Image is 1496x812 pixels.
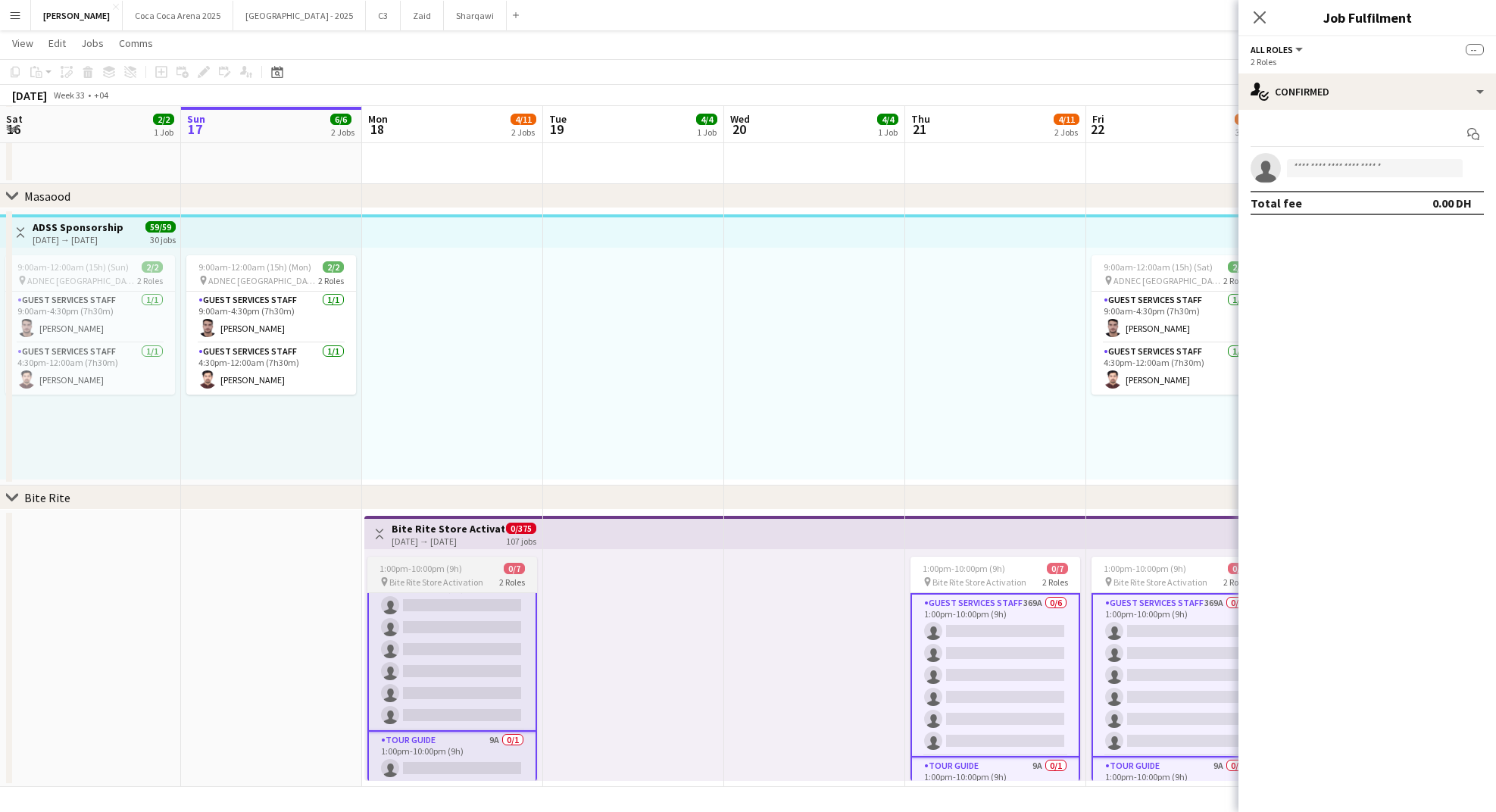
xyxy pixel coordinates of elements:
span: Bite Rite Store Activation [932,576,1026,588]
h3: ADSS Sponsorship [33,220,123,234]
h3: Job Fulfilment [1238,8,1496,27]
div: Masaood [24,189,70,204]
div: 1 Job [154,126,173,138]
span: 1:00pm-10:00pm (9h) [1104,563,1186,574]
span: 22 [1090,120,1104,138]
span: 0/7 [504,563,525,574]
span: 4/4 [696,114,717,125]
span: 4/11 [511,114,536,125]
span: 1:00pm-10:00pm (9h) [923,563,1005,574]
div: 2 Roles [1251,56,1484,67]
span: ADNEC [GEOGRAPHIC_DATA] [27,275,137,286]
div: 2 Jobs [1054,126,1079,138]
app-card-role: Guest Services Staff1/19:00am-4:30pm (7h30m)[PERSON_NAME] [1092,292,1261,343]
span: 2 Roles [1223,275,1249,286]
span: 19 [547,120,567,138]
div: [DATE] → [DATE] [392,536,504,547]
span: -- [1466,44,1484,55]
span: Jobs [81,36,104,50]
app-card-role: Guest Services Staff1/14:30pm-12:00am (7h30m)[PERSON_NAME] [1092,343,1261,395]
span: 2/2 [1228,261,1249,273]
span: View [12,36,33,50]
span: Week 33 [50,89,88,101]
span: 4/4 [877,114,898,125]
a: View [6,33,39,53]
div: 107 jobs [506,534,536,547]
div: 1 Job [697,126,717,138]
a: Comms [113,33,159,53]
span: Thu [911,112,930,126]
app-card-role: Guest Services Staff369A0/61:00pm-10:00pm (9h) [1092,593,1261,757]
button: [PERSON_NAME] [31,1,123,30]
span: 2/2 [142,261,163,273]
span: 9:00am-12:00am (15h) (Sat) [1104,261,1213,273]
div: 1 Job [878,126,898,138]
div: Confirmed [1238,73,1496,110]
div: 2 Jobs [511,126,536,138]
span: Comms [119,36,153,50]
span: Tue [549,112,567,126]
a: Edit [42,33,72,53]
span: 17 [185,120,205,138]
span: 16 [4,120,23,138]
span: 0/375 [506,523,536,534]
button: Sharqawi [444,1,507,30]
span: 6/13 [1235,114,1260,125]
div: 3 Jobs [1235,126,1260,138]
span: 9:00am-12:00am (15h) (Mon) [198,261,311,273]
span: 2/2 [153,114,174,125]
div: 30 jobs [150,233,176,245]
span: Sat [6,112,23,126]
span: 4/11 [1054,114,1079,125]
span: 2 Roles [1223,576,1249,588]
app-card-role: Guest Services Staff369A0/61:00pm-10:00pm (9h) [910,593,1080,757]
app-card-role: Guest Services Staff1/14:30pm-12:00am (7h30m)[PERSON_NAME] [186,343,356,395]
div: Total fee [1251,195,1302,211]
span: Bite Rite Store Activation [389,576,483,588]
span: 21 [909,120,930,138]
app-job-card: 1:00pm-10:00pm (9h)0/7 Bite Rite Store Activation2 RolesGuest Services Staff369A0/61:00pm-10:00pm... [367,557,537,781]
button: [GEOGRAPHIC_DATA] - 2025 [233,1,366,30]
span: 2 Roles [1042,576,1068,588]
app-card-role: Guest Services Staff1/14:30pm-12:00am (7h30m)[PERSON_NAME] [5,343,175,395]
app-job-card: 1:00pm-10:00pm (9h)0/7 Bite Rite Store Activation2 RolesGuest Services Staff369A0/61:00pm-10:00pm... [910,557,1080,781]
span: Wed [730,112,750,126]
app-card-role: Tour Guide9A0/11:00pm-10:00pm (9h) [1092,757,1261,810]
div: 9:00am-12:00am (15h) (Mon)2/2 ADNEC [GEOGRAPHIC_DATA]2 RolesGuest Services Staff1/19:00am-4:30pm ... [186,255,356,395]
span: 2/2 [323,261,344,273]
div: +04 [94,89,108,101]
button: C3 [366,1,401,30]
div: [DATE] [12,88,47,103]
app-job-card: 1:00pm-10:00pm (9h)0/7 Bite Rite Store Activation2 RolesGuest Services Staff369A0/61:00pm-10:00pm... [1092,557,1261,781]
a: Jobs [75,33,110,53]
span: 6/6 [330,114,351,125]
button: Coca Coca Arena 2025 [123,1,233,30]
span: 59/59 [145,221,176,233]
span: 0/7 [1228,563,1249,574]
div: [DATE] → [DATE] [33,234,123,245]
span: 18 [366,120,388,138]
span: Sun [187,112,205,126]
app-card-role: Tour Guide9A0/11:00pm-10:00pm (9h) [910,757,1080,810]
span: 9:00am-12:00am (15h) (Sun) [17,261,129,273]
app-card-role: Guest Services Staff1/19:00am-4:30pm (7h30m)[PERSON_NAME] [5,292,175,343]
span: All roles [1251,44,1293,55]
span: 20 [728,120,750,138]
div: Bite Rite [24,490,70,505]
span: 2 Roles [318,275,344,286]
span: ADNEC [GEOGRAPHIC_DATA] [1113,275,1223,286]
app-card-role: Tour Guide9A0/11:00pm-10:00pm (9h) [367,732,537,785]
button: Zaid [401,1,444,30]
span: Fri [1092,112,1104,126]
span: 2 Roles [137,275,163,286]
app-card-role: Guest Services Staff1/19:00am-4:30pm (7h30m)[PERSON_NAME] [186,292,356,343]
app-job-card: 9:00am-12:00am (15h) (Sun)2/2 ADNEC [GEOGRAPHIC_DATA]2 RolesGuest Services Staff1/19:00am-4:30pm ... [5,255,175,395]
span: 1:00pm-10:00pm (9h) [379,563,462,574]
app-job-card: 9:00am-12:00am (15h) (Sat)2/2 ADNEC [GEOGRAPHIC_DATA]2 RolesGuest Services Staff1/19:00am-4:30pm ... [1092,255,1261,395]
span: Mon [368,112,388,126]
span: Bite Rite Store Activation [1113,576,1207,588]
